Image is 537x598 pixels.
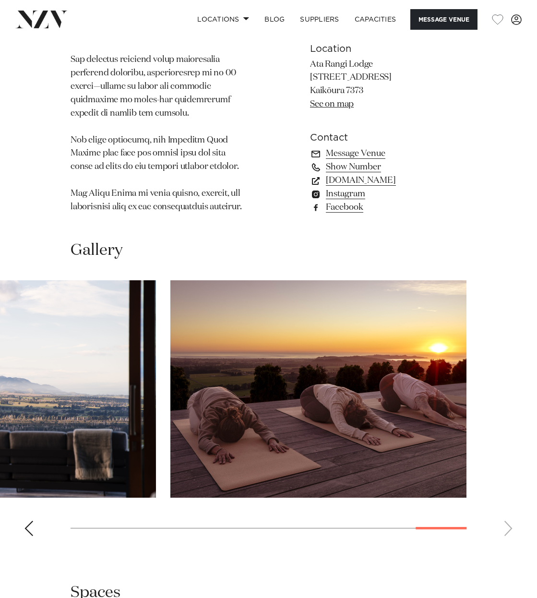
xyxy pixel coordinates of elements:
[310,58,466,111] p: Ata Rangi Lodge [STREET_ADDRESS] Kaikōura 7373
[310,187,466,201] a: Instagram
[310,201,466,214] a: Facebook
[310,147,466,160] a: Message Venue
[310,131,466,145] h6: Contact
[310,41,466,56] h6: Location
[71,240,123,261] h2: Gallery
[15,11,68,28] img: nzv-logo.png
[170,280,466,498] img: A group doing sunrise yoga at Ata Rangi Lodge
[292,9,346,30] a: SUPPLIERS
[257,9,292,30] a: BLOG
[310,160,466,174] a: Show Number
[310,100,354,108] a: See on map
[170,280,466,498] swiper-slide: 10 / 10
[310,174,466,187] a: [DOMAIN_NAME]
[347,9,404,30] a: Capacities
[410,9,477,30] button: Message Venue
[190,9,257,30] a: Locations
